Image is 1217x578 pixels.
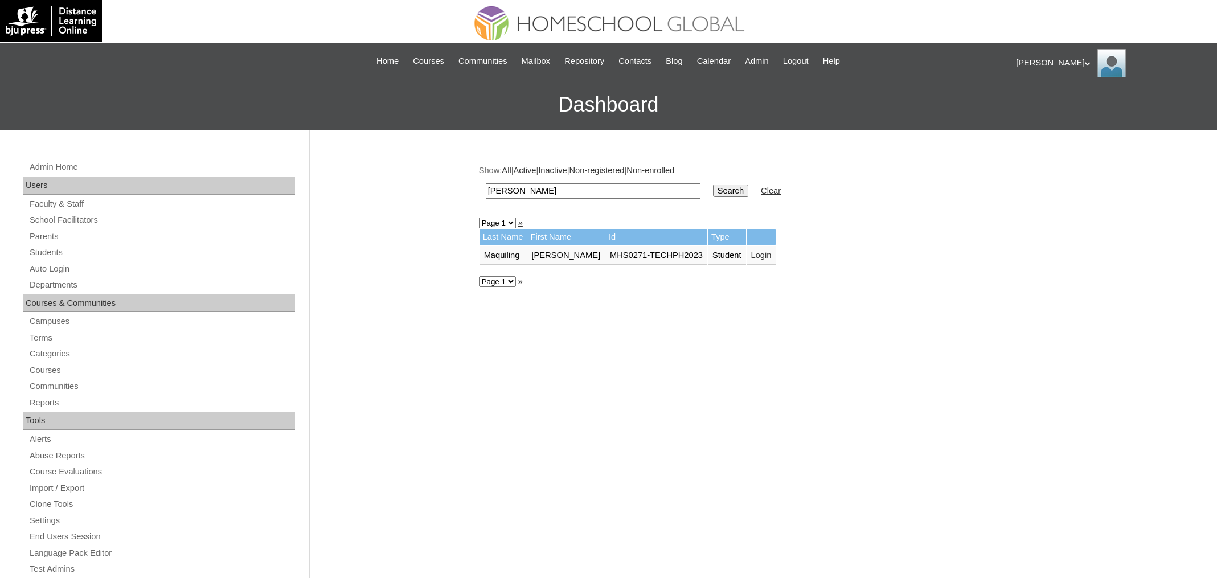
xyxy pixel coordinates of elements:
[708,246,746,265] td: Student
[486,183,700,199] input: Search
[453,55,513,68] a: Communities
[28,514,295,528] a: Settings
[23,412,295,430] div: Tools
[23,177,295,195] div: Users
[559,55,610,68] a: Repository
[751,251,772,260] a: Login
[518,277,523,286] a: »
[28,245,295,260] a: Students
[691,55,736,68] a: Calendar
[28,546,295,560] a: Language Pack Editor
[23,294,295,313] div: Courses & Communities
[739,55,775,68] a: Admin
[28,530,295,544] a: End Users Session
[28,449,295,463] a: Abuse Reports
[513,166,536,175] a: Active
[28,497,295,511] a: Clone Tools
[28,331,295,345] a: Terms
[527,246,605,265] td: [PERSON_NAME]
[479,165,1043,205] div: Show: | | | |
[28,481,295,495] a: Import / Export
[745,55,769,68] span: Admin
[817,55,846,68] a: Help
[823,55,840,68] span: Help
[28,160,295,174] a: Admin Home
[28,213,295,227] a: School Facilitators
[626,166,674,175] a: Non-enrolled
[28,465,295,479] a: Course Evaluations
[28,347,295,361] a: Categories
[28,432,295,446] a: Alerts
[502,166,511,175] a: All
[28,379,295,393] a: Communities
[458,55,507,68] span: Communities
[613,55,657,68] a: Contacts
[666,55,682,68] span: Blog
[1097,49,1126,77] img: Ariane Ebuen
[28,396,295,410] a: Reports
[660,55,688,68] a: Blog
[605,246,707,265] td: MHS0271-TECHPH2023
[783,55,809,68] span: Logout
[564,55,604,68] span: Repository
[777,55,814,68] a: Logout
[28,278,295,292] a: Departments
[1016,49,1206,77] div: [PERSON_NAME]
[413,55,444,68] span: Courses
[697,55,731,68] span: Calendar
[407,55,450,68] a: Courses
[618,55,651,68] span: Contacts
[518,218,523,227] a: »
[28,363,295,378] a: Courses
[708,229,746,245] td: Type
[28,229,295,244] a: Parents
[761,186,781,195] a: Clear
[28,562,295,576] a: Test Admins
[480,246,527,265] td: Maquiling
[376,55,399,68] span: Home
[522,55,551,68] span: Mailbox
[480,229,527,245] td: Last Name
[605,229,707,245] td: Id
[713,185,748,197] input: Search
[538,166,567,175] a: Inactive
[569,166,625,175] a: Non-registered
[6,79,1211,130] h3: Dashboard
[28,197,295,211] a: Faculty & Staff
[28,314,295,329] a: Campuses
[527,229,605,245] td: First Name
[6,6,96,36] img: logo-white.png
[28,262,295,276] a: Auto Login
[516,55,556,68] a: Mailbox
[371,55,404,68] a: Home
